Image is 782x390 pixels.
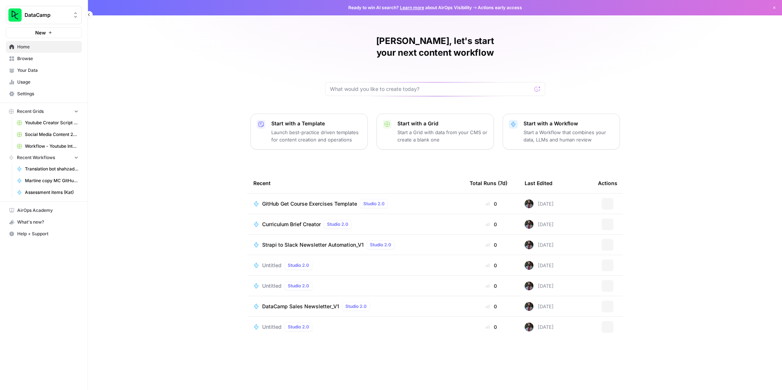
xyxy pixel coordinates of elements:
[262,200,357,207] span: GitHub Get Course Exercises Template
[330,85,532,93] input: What would you like to create today?
[370,242,391,248] span: Studio 2.0
[470,241,513,249] div: 0
[525,199,533,208] img: jwbfb6rpxh8i8iyjsx6c6sndq6te
[327,221,348,228] span: Studio 2.0
[470,221,513,228] div: 0
[253,173,458,193] div: Recent
[470,323,513,331] div: 0
[6,27,82,38] button: New
[17,44,78,50] span: Home
[25,177,78,184] span: Martine copy MC GitHub integration
[8,8,22,22] img: DataCamp Logo
[271,120,361,127] p: Start with a Template
[253,323,458,331] a: UntitledStudio 2.0
[6,41,82,53] a: Home
[17,108,44,115] span: Recent Grids
[17,55,78,62] span: Browse
[271,129,361,143] p: Launch best-practice driven templates for content creation and operations
[253,220,458,229] a: Curriculum Brief CreatorStudio 2.0
[262,241,364,249] span: Strapi to Slack Newsletter Automation_V1
[253,302,458,311] a: DataCamp Sales Newsletter_V1Studio 2.0
[503,114,620,150] button: Start with a WorkflowStart a Workflow that combines your data, LLMs and human review
[524,129,614,143] p: Start a Workflow that combines your data, LLMs and human review
[6,228,82,240] button: Help + Support
[17,154,55,161] span: Recent Workflows
[17,67,78,74] span: Your Data
[262,262,282,269] span: Untitled
[470,262,513,269] div: 0
[14,187,82,198] a: Assessment items (Kat)
[14,175,82,187] a: Martine copy MC GitHub integration
[525,282,533,290] img: jwbfb6rpxh8i8iyjsx6c6sndq6te
[288,324,309,330] span: Studio 2.0
[253,282,458,290] a: UntitledStudio 2.0
[525,173,552,193] div: Last Edited
[6,205,82,216] a: AirOps Academy
[14,140,82,152] a: Workflow - Youtube Integration Optimiser - V2 Grid
[525,220,554,229] div: [DATE]
[253,240,458,249] a: Strapi to Slack Newsletter Automation_V1Studio 2.0
[25,189,78,196] span: Assessment items (Kat)
[262,303,339,310] span: DataCamp Sales Newsletter_V1
[525,261,533,270] img: jwbfb6rpxh8i8iyjsx6c6sndq6te
[6,88,82,100] a: Settings
[345,303,367,310] span: Studio 2.0
[262,221,321,228] span: Curriculum Brief Creator
[363,200,385,207] span: Studio 2.0
[525,199,554,208] div: [DATE]
[25,119,78,126] span: Youtube Creator Script Optimisations
[6,217,81,228] div: What's new?
[6,216,82,228] button: What's new?
[288,262,309,269] span: Studio 2.0
[598,173,617,193] div: Actions
[6,65,82,76] a: Your Data
[470,282,513,290] div: 0
[253,199,458,208] a: GitHub Get Course Exercises TemplateStudio 2.0
[525,302,533,311] img: jwbfb6rpxh8i8iyjsx6c6sndq6te
[325,35,545,59] h1: [PERSON_NAME], let's start your next content workflow
[17,91,78,97] span: Settings
[6,152,82,163] button: Recent Workflows
[6,6,82,24] button: Workspace: DataCamp
[470,173,507,193] div: Total Runs (7d)
[17,79,78,85] span: Usage
[525,261,554,270] div: [DATE]
[525,323,554,331] div: [DATE]
[35,29,46,36] span: New
[470,303,513,310] div: 0
[250,114,368,150] button: Start with a TemplateLaunch best-practice driven templates for content creation and operations
[14,117,82,129] a: Youtube Creator Script Optimisations
[470,200,513,207] div: 0
[525,220,533,229] img: jwbfb6rpxh8i8iyjsx6c6sndq6te
[397,129,488,143] p: Start a Grid with data from your CMS or create a blank one
[25,11,69,19] span: DataCamp
[14,129,82,140] a: Social Media Content 2025
[262,282,282,290] span: Untitled
[525,282,554,290] div: [DATE]
[397,120,488,127] p: Start with a Grid
[17,207,78,214] span: AirOps Academy
[400,5,424,10] a: Learn more
[288,283,309,289] span: Studio 2.0
[525,240,554,249] div: [DATE]
[262,323,282,331] span: Untitled
[525,302,554,311] div: [DATE]
[348,4,472,11] span: Ready to win AI search? about AirOps Visibility
[14,163,82,175] a: Translation bot shahzad v4 chatgpt
[253,261,458,270] a: UntitledStudio 2.0
[17,231,78,237] span: Help + Support
[6,106,82,117] button: Recent Grids
[525,323,533,331] img: jwbfb6rpxh8i8iyjsx6c6sndq6te
[6,76,82,88] a: Usage
[524,120,614,127] p: Start with a Workflow
[25,143,78,150] span: Workflow - Youtube Integration Optimiser - V2 Grid
[525,240,533,249] img: jwbfb6rpxh8i8iyjsx6c6sndq6te
[6,53,82,65] a: Browse
[25,131,78,138] span: Social Media Content 2025
[478,4,522,11] span: Actions early access
[377,114,494,150] button: Start with a GridStart a Grid with data from your CMS or create a blank one
[25,166,78,172] span: Translation bot shahzad v4 chatgpt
